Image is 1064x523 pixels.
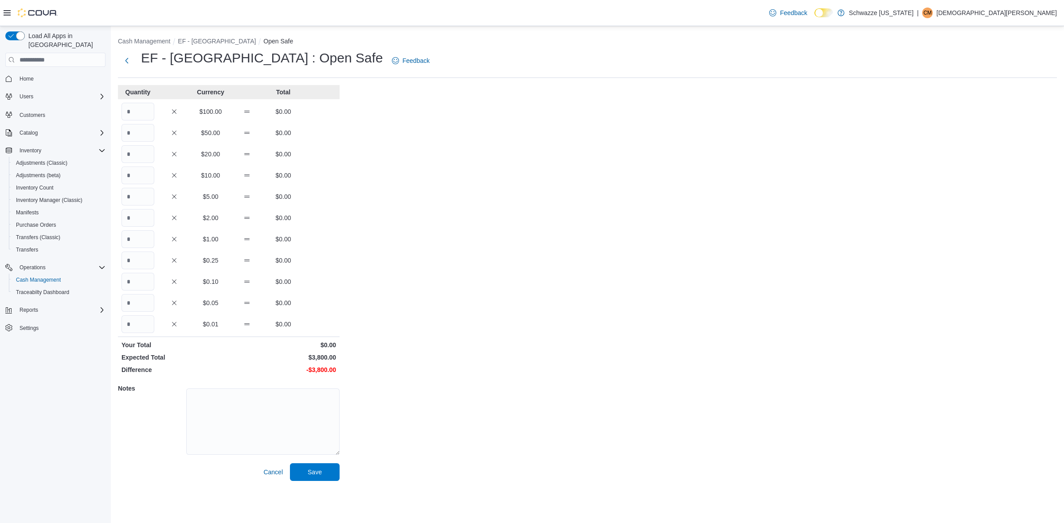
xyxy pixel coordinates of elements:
a: Adjustments (beta) [12,170,64,181]
input: Quantity [121,294,154,312]
nav: Complex example [5,69,106,357]
span: Traceabilty Dashboard [12,287,106,298]
p: Difference [121,365,227,374]
span: Load All Apps in [GEOGRAPHIC_DATA] [25,31,106,49]
span: Adjustments (beta) [16,172,61,179]
button: Customers [2,108,109,121]
button: Manifests [9,206,109,219]
span: Home [20,75,34,82]
p: $100.00 [194,107,227,116]
a: Inventory Manager (Classic) [12,195,86,205]
button: Inventory [2,144,109,157]
span: Settings [20,325,39,332]
span: Inventory Manager (Classic) [16,197,82,204]
span: Operations [20,264,46,271]
p: $0.00 [267,235,300,244]
span: Transfers [12,244,106,255]
p: $3,800.00 [231,353,336,362]
span: Manifests [16,209,39,216]
a: Traceabilty Dashboard [12,287,73,298]
p: $0.10 [194,277,227,286]
input: Quantity [121,124,154,142]
a: Feedback [388,52,433,70]
span: Cash Management [16,276,61,283]
p: $0.00 [231,341,336,349]
button: Adjustments (Classic) [9,157,109,169]
p: $50.00 [194,128,227,137]
button: Reports [2,304,109,316]
a: Transfers (Classic) [12,232,64,243]
div: Christian Mueller [922,8,933,18]
p: $0.00 [267,298,300,307]
p: Your Total [121,341,227,349]
button: Catalog [2,127,109,139]
p: $0.05 [194,298,227,307]
p: $2.00 [194,213,227,222]
p: $0.00 [267,192,300,201]
span: Feedback [780,8,807,17]
a: Transfers [12,244,42,255]
p: $0.00 [267,320,300,329]
button: Cash Management [9,274,109,286]
p: $0.00 [267,256,300,265]
span: Adjustments (Classic) [16,159,67,167]
p: $20.00 [194,150,227,159]
a: Settings [16,323,42,333]
span: Manifests [12,207,106,218]
span: Catalog [20,129,38,136]
input: Quantity [121,167,154,184]
a: Cash Management [12,275,64,285]
input: Quantity [121,252,154,269]
img: Cova [18,8,58,17]
a: Customers [16,110,49,120]
button: Home [2,72,109,85]
button: Traceabilty Dashboard [9,286,109,298]
p: $0.00 [267,213,300,222]
a: Adjustments (Classic) [12,158,71,168]
button: Reports [16,305,42,315]
h5: Notes [118,380,184,397]
nav: An example of EuiBreadcrumbs [118,37,1057,47]
span: Inventory [16,145,106,156]
button: Save [290,463,340,481]
input: Dark Mode [814,8,833,18]
span: Transfers [16,246,38,253]
button: Operations [2,261,109,274]
p: [DEMOGRAPHIC_DATA][PERSON_NAME] [936,8,1057,18]
input: Quantity [121,315,154,333]
p: Quantity [121,88,154,97]
button: Operations [16,262,49,273]
p: Schwazze [US_STATE] [849,8,914,18]
button: Open Safe [263,38,293,45]
span: Cash Management [12,275,106,285]
button: Next [118,52,136,70]
p: $0.00 [267,277,300,286]
p: $0.00 [267,128,300,137]
span: CM [923,8,932,18]
button: Inventory [16,145,45,156]
span: Adjustments (Classic) [12,158,106,168]
h1: EF - [GEOGRAPHIC_DATA] : Open Safe [141,49,383,67]
button: Transfers (Classic) [9,231,109,244]
button: Adjustments (beta) [9,169,109,182]
input: Quantity [121,145,154,163]
p: Currency [194,88,227,97]
p: | [917,8,919,18]
button: Cancel [260,463,286,481]
p: -$3,800.00 [231,365,336,374]
span: Operations [16,262,106,273]
a: Home [16,74,37,84]
p: $0.00 [267,171,300,180]
span: Reports [16,305,106,315]
span: Purchase Orders [16,221,56,229]
span: Feedback [403,56,430,65]
span: Traceabilty Dashboard [16,289,69,296]
button: Users [2,90,109,103]
span: Settings [16,322,106,333]
span: Users [20,93,33,100]
a: Purchase Orders [12,220,60,230]
p: $0.01 [194,320,227,329]
p: $0.00 [267,107,300,116]
span: Users [16,91,106,102]
button: Inventory Count [9,182,109,194]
